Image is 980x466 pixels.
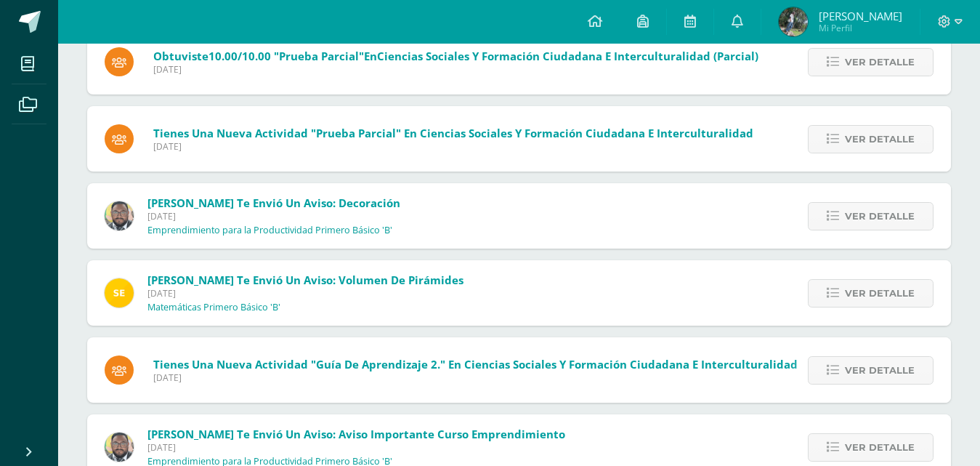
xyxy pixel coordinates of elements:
[153,126,753,140] span: Tienes una nueva actividad "Prueba Parcial" En Ciencias Sociales y Formación Ciudadana e Intercul...
[105,278,134,308] img: 03c2987289e60ca238394da5f82a525a.png
[147,210,400,222] span: [DATE]
[147,273,463,287] span: [PERSON_NAME] te envió un aviso: Volumen de Pirámides
[845,49,915,76] span: Ver detalle
[153,140,753,153] span: [DATE]
[147,287,463,300] span: [DATE]
[147,302,280,313] p: Matemáticas Primero Básico 'B'
[105,433,134,462] img: 712781701cd376c1a616437b5c60ae46.png
[819,22,902,34] span: Mi Perfil
[208,49,271,63] span: 10.00/10.00
[819,9,902,23] span: [PERSON_NAME]
[147,441,565,454] span: [DATE]
[147,196,400,210] span: [PERSON_NAME] te envió un aviso: Decoración
[147,427,565,441] span: [PERSON_NAME] te envió un aviso: Aviso Importante Curso Emprendimiento
[845,434,915,461] span: Ver detalle
[153,357,798,371] span: Tienes una nueva actividad "Guía de aprendizaje 2." En Ciencias Sociales y Formación Ciudadana e ...
[153,49,758,63] span: Obtuviste en
[153,371,798,384] span: [DATE]
[105,201,134,230] img: 712781701cd376c1a616437b5c60ae46.png
[779,7,808,36] img: a774d1109ffb169f0f0f34262d076cf3.png
[845,203,915,230] span: Ver detalle
[377,49,758,63] span: Ciencias Sociales y Formación Ciudadana e Interculturalidad (Parcial)
[147,225,392,236] p: Emprendimiento para la Productividad Primero Básico 'B'
[845,126,915,153] span: Ver detalle
[845,357,915,384] span: Ver detalle
[845,280,915,307] span: Ver detalle
[274,49,364,63] span: "Prueba Parcial"
[153,63,758,76] span: [DATE]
